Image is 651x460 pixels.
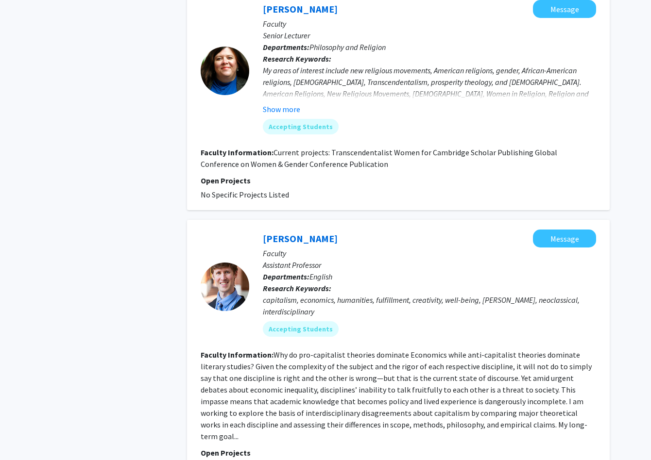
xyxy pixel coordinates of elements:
b: Departments: [263,42,309,52]
b: Research Keywords: [263,283,331,293]
div: capitalism, economics, humanities, fulfillment, creativity, well-being, [PERSON_NAME], neoclassic... [263,294,596,317]
p: Assistant Professor [263,259,596,271]
button: Show more [263,103,300,115]
b: Faculty Information: [201,350,274,360]
a: [PERSON_NAME] [263,232,338,245]
iframe: Chat [7,416,41,453]
b: Research Keywords: [263,54,331,64]
span: No Specific Projects Listed [201,190,289,199]
p: Senior Lecturer [263,30,596,41]
a: [PERSON_NAME] [263,3,338,15]
mat-chip: Accepting Students [263,119,339,134]
p: Open Projects [201,447,596,459]
p: Faculty [263,247,596,259]
fg-read-more: Why do pro-capitalist theories dominate Economics while anti-capitalist theories dominate literar... [201,350,592,441]
span: English [309,272,332,281]
b: Departments: [263,272,309,281]
button: Message Kyle Garton-Gundling [533,230,596,247]
mat-chip: Accepting Students [263,321,339,337]
p: Open Projects [201,175,596,186]
b: Faculty Information: [201,148,274,157]
div: My areas of interest include new religious movements, American religions, gender, African-America... [263,65,596,111]
p: Faculty [263,18,596,30]
fg-read-more: Current projects: Transcendentalist Women for Cambridge Scholar Publishing Global Conference on W... [201,148,557,169]
span: Philosophy and Religion [309,42,386,52]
